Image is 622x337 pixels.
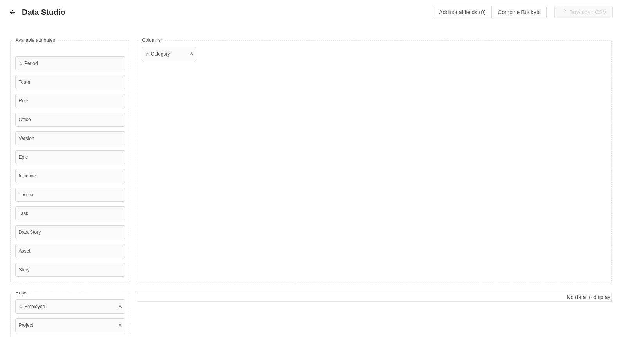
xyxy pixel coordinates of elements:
i: icon: arrow-left [9,9,16,15]
div: Role [15,94,126,108]
div: Project [19,322,33,329]
div: Epic [15,150,126,164]
div: ☆ Period [15,56,126,70]
button: Additional fields (0) [433,6,492,18]
div: Office [15,113,126,127]
div: Story [15,263,126,277]
div: ☆ Employee [15,299,126,314]
div: No data to display. [137,293,611,301]
span: Data Studio [22,6,70,18]
div: Project [15,318,126,332]
div: Back [9,9,16,16]
div: Initiative [15,169,126,183]
div: Theme [15,188,126,202]
div: ☆ Employee [19,303,45,310]
div: ☆ Category [145,50,170,57]
button: icon: loadingDownload CSV [554,6,613,18]
div: Team [15,75,126,89]
button: Combine Buckets [491,6,547,18]
div: Version [15,131,126,145]
div: Task [15,206,126,220]
div: Data Story [15,225,126,239]
div: Asset [15,244,126,258]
